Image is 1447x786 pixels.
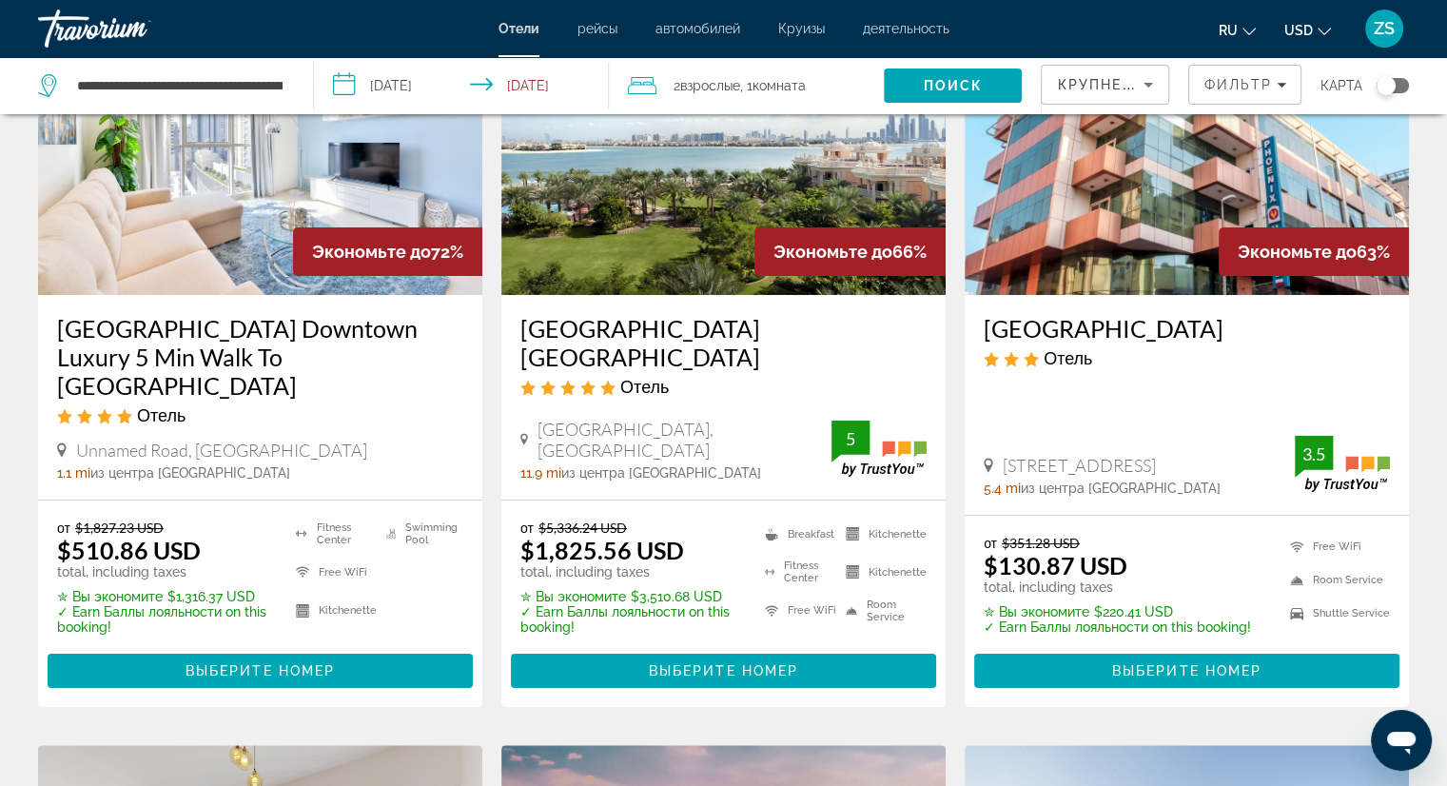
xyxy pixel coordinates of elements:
[1219,16,1256,44] button: Change language
[137,404,186,425] span: Отель
[984,580,1251,595] p: total, including taxes
[984,535,997,551] span: от
[1281,568,1390,592] li: Room Service
[984,481,1021,496] span: 5.4 mi
[1284,16,1331,44] button: Change currency
[511,654,936,688] button: Выберите номер
[1044,347,1092,368] span: Отель
[974,654,1399,688] button: Выберите номер
[48,654,473,688] button: Выберите номер
[1188,65,1301,105] button: Filters
[561,465,761,481] span: из центра [GEOGRAPHIC_DATA]
[755,558,836,586] li: Fitness Center
[924,78,984,93] span: Поиск
[1112,663,1261,678] span: Выберите номер
[286,558,377,586] li: Free WiFi
[186,663,335,678] span: Выберите номер
[1374,19,1395,38] span: ZS
[984,551,1127,580] ins: $130.87 USD
[520,564,741,580] p: total, including taxes
[377,520,463,548] li: Swimming Pool
[499,21,539,36] a: Отели
[314,57,609,114] button: Select check in and out date
[740,72,806,99] span: , 1
[1281,535,1390,559] li: Free WiFi
[57,404,463,425] div: 4 star Hotel
[609,57,885,114] button: Travelers: 2 adults, 0 children
[1021,481,1221,496] span: из центра [GEOGRAPHIC_DATA]
[984,314,1390,343] a: [GEOGRAPHIC_DATA]
[1284,23,1313,38] span: USD
[1002,535,1080,551] del: $351.28 USD
[57,589,163,604] span: ✮ Вы экономите
[863,21,949,36] a: деятельность
[1219,23,1238,38] span: ru
[1371,710,1432,771] iframe: Кнопка запуска окна обмена сообщениями
[312,242,431,262] span: Экономьте до
[57,564,272,580] p: total, including taxes
[57,520,70,536] span: от
[538,520,627,536] del: $5,336.24 USD
[48,658,473,678] a: Выберите номер
[520,520,534,536] span: от
[755,520,836,548] li: Breakfast
[1219,227,1409,276] div: 63%
[984,347,1390,368] div: 3 star Hotel
[1295,442,1333,465] div: 3.5
[984,619,1251,635] p: ✓ Earn Баллы лояльности on this booking!
[831,421,927,477] img: TrustYou guest rating badge
[974,658,1399,678] a: Выберите номер
[57,604,272,635] p: ✓ Earn Баллы лояльности on this booking!
[57,589,272,604] p: $1,316.37 USD
[984,604,1089,619] span: ✮ Вы экономите
[286,520,377,548] li: Fitness Center
[1238,242,1357,262] span: Экономьте до
[76,440,367,461] span: Unnamed Road, [GEOGRAPHIC_DATA]
[293,227,482,276] div: 72%
[620,376,669,397] span: Отель
[1003,455,1156,476] span: [STREET_ADDRESS]
[1320,72,1362,99] span: карта
[520,604,741,635] p: ✓ Earn Баллы лояльности on this booking!
[577,21,617,36] a: рейсы
[57,465,90,481] span: 1.1 mi
[1359,9,1409,49] button: User Menu
[754,227,946,276] div: 66%
[57,536,201,564] ins: $510.86 USD
[984,604,1251,619] p: $220.41 USD
[884,69,1022,103] button: Search
[511,658,936,678] a: Выберите номер
[755,597,836,625] li: Free WiFi
[1203,77,1272,92] span: Фильтр
[520,589,741,604] p: $3,510.68 USD
[836,597,927,625] li: Room Service
[1362,77,1409,94] button: Toggle map
[836,558,927,586] li: Kitchenette
[655,21,740,36] a: автомобилей
[520,314,927,371] a: [GEOGRAPHIC_DATA] [GEOGRAPHIC_DATA]
[1057,77,1288,92] span: Крупнейшие сбережения
[75,71,284,100] input: Search hotel destination
[836,520,927,548] li: Kitchenette
[520,536,684,564] ins: $1,825.56 USD
[1057,73,1153,96] mat-select: Sort by
[649,663,798,678] span: Выберите номер
[1281,601,1390,625] li: Shuttle Service
[520,376,927,397] div: 5 star Hotel
[680,78,740,93] span: Взрослые
[57,314,463,400] a: [GEOGRAPHIC_DATA] Downtown Luxury 5 Min Walk To [GEOGRAPHIC_DATA]
[75,520,164,536] del: $1,827.23 USD
[520,589,626,604] span: ✮ Вы экономите
[674,72,740,99] span: 2
[90,465,290,481] span: из центра [GEOGRAPHIC_DATA]
[520,465,561,481] span: 11.9 mi
[778,21,825,36] a: Круизы
[286,597,377,625] li: Kitchenette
